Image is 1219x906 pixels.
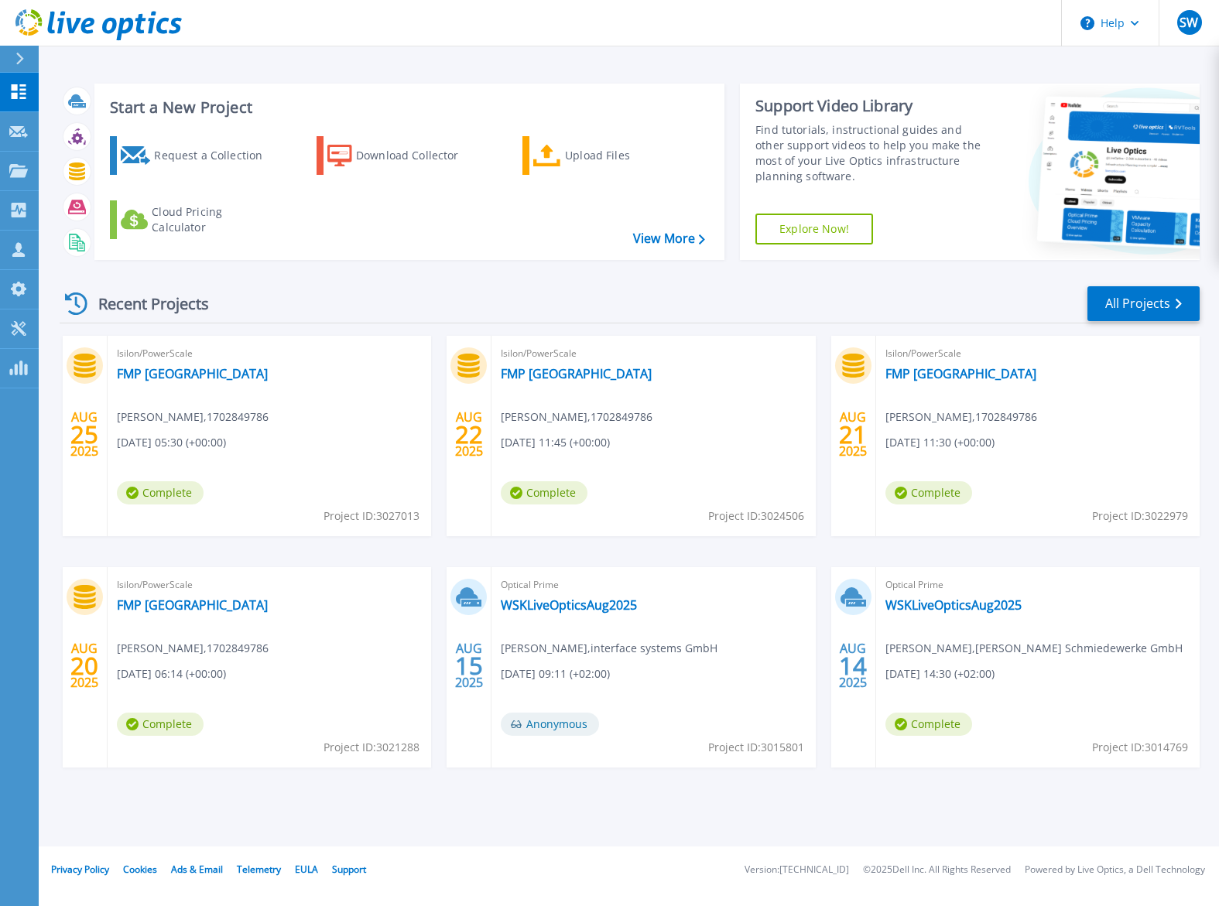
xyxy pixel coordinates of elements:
a: Ads & Email [171,863,223,876]
div: Request a Collection [154,140,278,171]
a: Explore Now! [755,214,873,244]
div: AUG 2025 [454,406,484,463]
a: Telemetry [237,863,281,876]
a: FMP [GEOGRAPHIC_DATA] [117,366,268,381]
a: Cookies [123,863,157,876]
span: Complete [117,481,204,504]
div: Recent Projects [60,285,230,323]
span: [PERSON_NAME] , 1702849786 [501,409,652,426]
span: Project ID: 3027013 [324,508,419,525]
span: 25 [70,428,98,441]
span: Project ID: 3024506 [708,508,804,525]
span: [PERSON_NAME] , interface systems GmbH [501,640,717,657]
span: Isilon/PowerScale [501,345,806,362]
div: AUG 2025 [838,638,868,694]
span: 20 [70,659,98,672]
a: Support [332,863,366,876]
div: AUG 2025 [70,638,99,694]
li: Version: [TECHNICAL_ID] [745,865,849,875]
span: Complete [885,713,972,736]
span: [DATE] 06:14 (+00:00) [117,665,226,682]
a: Request a Collection [110,136,282,175]
div: Upload Files [565,140,689,171]
a: FMP [GEOGRAPHIC_DATA] [885,366,1036,381]
a: WSKLiveOpticsAug2025 [501,597,637,613]
span: Project ID: 3021288 [324,739,419,756]
span: [PERSON_NAME] , 1702849786 [885,409,1037,426]
div: Cloud Pricing Calculator [152,204,276,235]
div: AUG 2025 [70,406,99,463]
span: [DATE] 14:30 (+02:00) [885,665,995,682]
span: [DATE] 11:30 (+00:00) [885,434,995,451]
span: 14 [839,659,867,672]
a: EULA [295,863,318,876]
div: Find tutorials, instructional guides and other support videos to help you make the most of your L... [755,122,987,184]
span: Anonymous [501,713,599,736]
span: Optical Prime [885,576,1190,593]
span: Project ID: 3022979 [1092,508,1188,525]
a: Cloud Pricing Calculator [110,200,282,239]
div: AUG 2025 [454,638,484,694]
span: 21 [839,428,867,441]
span: [DATE] 09:11 (+02:00) [501,665,610,682]
li: Powered by Live Optics, a Dell Technology [1025,865,1205,875]
span: Complete [117,713,204,736]
span: [PERSON_NAME] , 1702849786 [117,409,269,426]
h3: Start a New Project [110,99,704,116]
span: 22 [455,428,483,441]
span: Isilon/PowerScale [117,576,422,593]
span: Project ID: 3015801 [708,739,804,756]
div: AUG 2025 [838,406,868,463]
a: Privacy Policy [51,863,109,876]
li: © 2025 Dell Inc. All Rights Reserved [863,865,1011,875]
a: FMP [GEOGRAPHIC_DATA] [501,366,652,381]
a: FMP [GEOGRAPHIC_DATA] [117,597,268,613]
span: [DATE] 05:30 (+00:00) [117,434,226,451]
a: Download Collector [317,136,489,175]
span: 15 [455,659,483,672]
span: Project ID: 3014769 [1092,739,1188,756]
span: Isilon/PowerScale [885,345,1190,362]
div: Download Collector [356,140,480,171]
span: [PERSON_NAME] , 1702849786 [117,640,269,657]
a: All Projects [1087,286,1200,321]
span: Isilon/PowerScale [117,345,422,362]
span: [DATE] 11:45 (+00:00) [501,434,610,451]
span: [PERSON_NAME] , [PERSON_NAME] Schmiedewerke GmbH [885,640,1183,657]
a: View More [633,231,705,246]
span: Complete [885,481,972,504]
span: Optical Prime [501,576,806,593]
span: SW [1180,16,1198,29]
div: Support Video Library [755,96,987,116]
span: Complete [501,481,587,504]
a: Upload Files [522,136,695,175]
a: WSKLiveOpticsAug2025 [885,597,1022,613]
